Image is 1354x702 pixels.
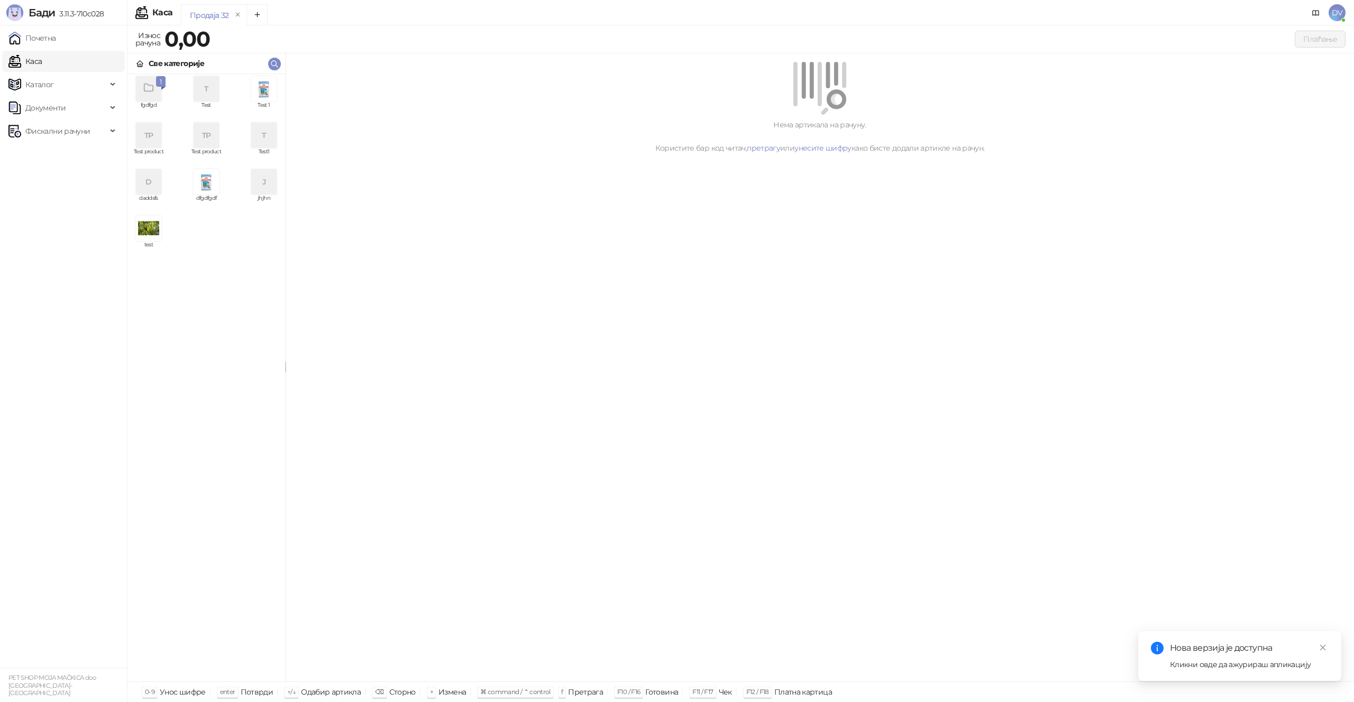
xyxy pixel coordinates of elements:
[1295,31,1346,48] button: Плаћање
[298,119,1341,154] div: Нема артикала на рачуну. Користите бар код читач, или како бисте додали артикле на рачун.
[160,685,206,699] div: Унос шифре
[480,688,551,696] span: ⌘ command / ⌃ control
[617,688,640,696] span: F10 / F16
[251,169,277,195] div: J
[251,76,277,101] img: Slika
[8,51,42,72] a: Каса
[1151,642,1164,654] span: info-circle
[794,143,852,153] a: унесите шифру
[189,149,223,165] span: Test product
[1307,4,1324,21] a: Документација
[136,216,161,241] img: Slika
[158,76,163,88] span: 1
[1170,642,1329,654] div: Нова верзија је доступна
[1329,4,1346,21] span: DV
[287,688,296,696] span: ↑/↓
[6,4,23,21] img: Logo
[746,688,769,696] span: F12 / F18
[231,11,245,20] button: remove
[164,26,210,52] strong: 0,00
[247,149,281,165] span: Test1
[247,196,281,211] span: jhjhn
[145,688,154,696] span: 0-9
[8,27,56,49] a: Почетна
[301,685,361,699] div: Одабир артикла
[149,58,204,69] div: Све категорије
[152,8,172,17] div: Каса
[747,143,780,153] a: претрагу
[25,121,90,142] span: Фискални рачуни
[25,97,66,118] span: Документи
[246,4,268,25] button: Add tab
[189,196,223,211] span: dfgdfgdf
[190,10,229,21] div: Продаја 32
[133,29,162,50] div: Износ рачуна
[247,103,281,118] span: Test 1
[645,685,678,699] div: Готовина
[127,74,285,681] div: grid
[251,123,277,148] div: T
[132,149,166,165] span: Test product
[375,688,383,696] span: ⌫
[438,685,466,699] div: Измена
[29,6,55,19] span: Бади
[561,688,563,696] span: f
[568,685,603,699] div: Претрага
[194,123,219,148] div: TP
[136,123,161,148] div: TP
[389,685,416,699] div: Сторно
[189,103,223,118] span: Test
[719,685,732,699] div: Чек
[194,169,219,195] img: Slika
[8,674,96,697] small: PET SHOP MOJA MAČKICA doo [GEOGRAPHIC_DATA]-[GEOGRAPHIC_DATA]
[25,74,54,95] span: Каталог
[136,169,161,195] div: D
[1317,642,1329,653] a: Close
[774,685,832,699] div: Платна картица
[1170,659,1329,670] div: Кликни овде да ажурираш апликацију
[132,242,166,258] span: test
[55,9,104,19] span: 3.11.3-710c028
[1319,644,1326,651] span: close
[220,688,235,696] span: enter
[241,685,273,699] div: Потврди
[692,688,713,696] span: F11 / F17
[430,688,433,696] span: +
[194,76,219,101] div: T
[132,196,166,211] span: daddsfs
[132,103,166,118] span: fgdfgd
